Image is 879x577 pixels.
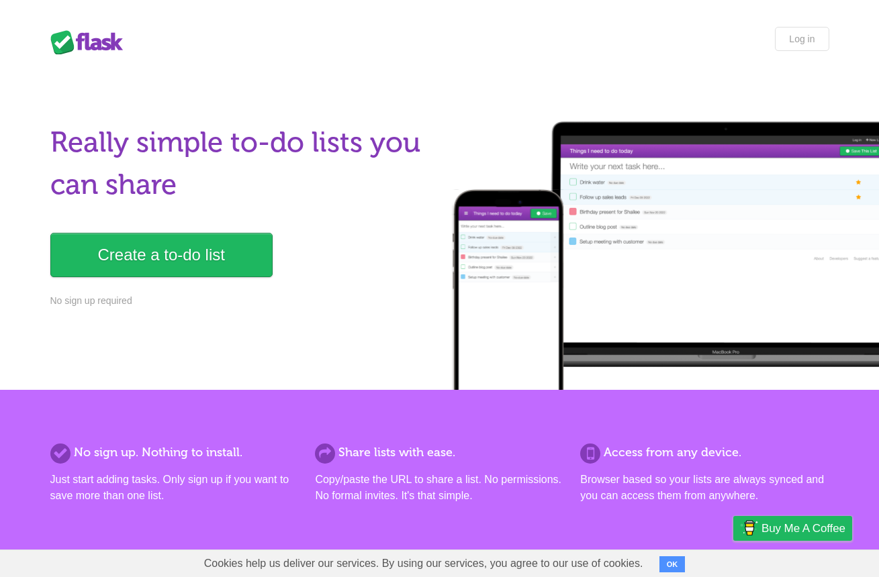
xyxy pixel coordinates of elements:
img: Buy me a coffee [740,517,758,539]
div: Flask Lists [50,30,131,54]
a: Create a to-do list [50,233,273,277]
h2: Access from any device. [580,443,829,462]
span: Buy me a coffee [761,517,845,540]
h1: Really simple to-do lists you can share [50,121,432,206]
a: Log in [775,27,829,51]
h2: Share lists with ease. [315,443,563,462]
p: No sign up required [50,294,432,308]
p: Copy/paste the URL to share a list. No permissions. No formal invites. It's that simple. [315,472,563,504]
p: Browser based so your lists are always synced and you can access them from anywhere. [580,472,829,504]
a: Buy me a coffee [733,516,852,541]
h2: No sign up. Nothing to install. [50,443,299,462]
p: Just start adding tasks. Only sign up if you want to save more than one list. [50,472,299,504]
span: Cookies help us deliver our services. By using our services, you agree to our use of cookies. [191,550,657,577]
button: OK [659,556,686,572]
